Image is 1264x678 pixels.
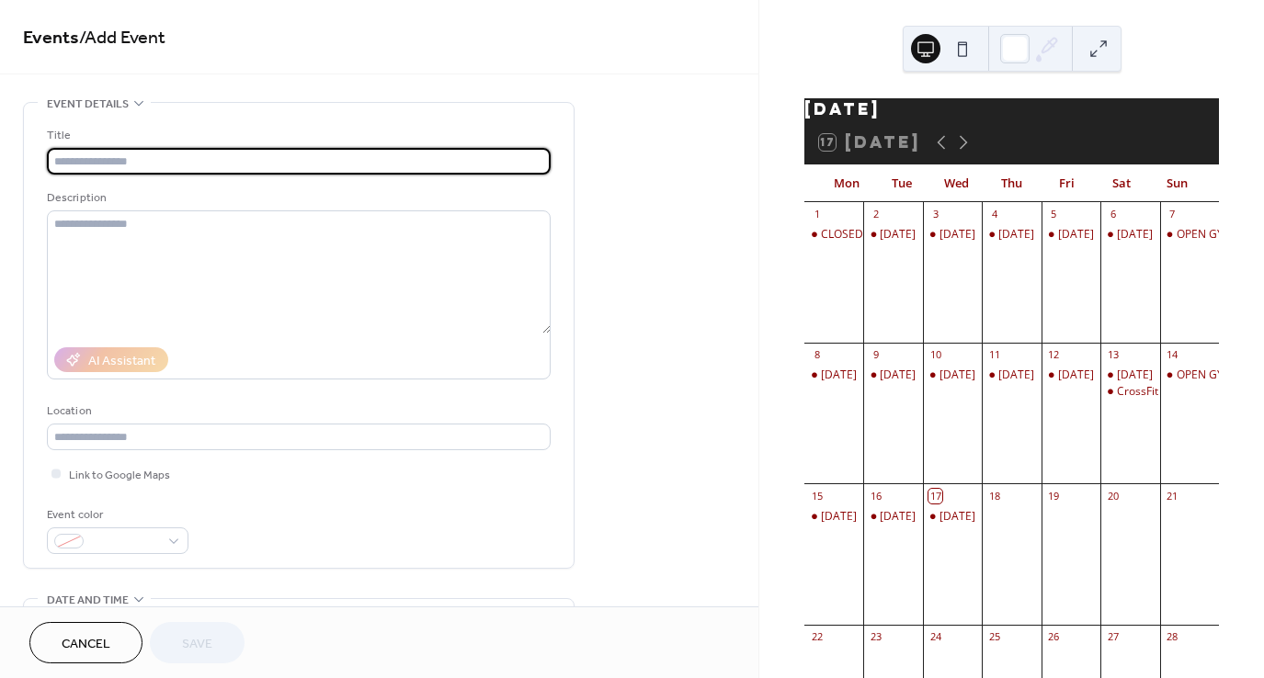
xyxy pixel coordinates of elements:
div: Thu [985,165,1040,202]
div: CrossFit Kids 10:30 [1117,384,1213,400]
div: Tuesday 9 Sept [863,367,922,383]
div: 28 [1166,630,1179,644]
div: OPEN GYM 9 AM [1177,367,1263,383]
a: Events [23,20,79,56]
div: Monday 15 Sept [804,509,863,525]
div: 20 [1106,489,1120,503]
div: Thursday 11 Sept [982,367,1041,383]
div: [DATE] [939,509,975,525]
div: Location [47,401,547,421]
div: [DATE] [880,227,916,243]
div: [DATE] [880,367,916,383]
div: 21 [1166,489,1179,503]
div: [DATE] [804,98,1219,120]
div: 3 [928,208,942,221]
div: Tue [874,165,929,202]
div: Wednesday 10 Sept [923,367,982,383]
div: 19 [1047,489,1061,503]
div: [DATE] [1117,227,1153,243]
div: 1 [810,208,824,221]
div: 7 [1166,208,1179,221]
div: 22 [810,630,824,644]
div: OPEN GYM 9AM [1160,227,1219,243]
div: Tuesday 2 Sept [863,227,922,243]
button: Cancel [29,622,142,663]
span: Date and time [47,591,129,610]
div: [DATE] [1058,227,1094,243]
div: 24 [928,630,942,644]
div: OPEN GYM 9 AM [1160,367,1219,383]
div: 4 [987,208,1001,221]
span: / Add Event [79,20,165,56]
div: CLOSED [804,227,863,243]
div: 13 [1106,348,1120,362]
div: 2 [869,208,883,221]
div: Wednesday 3 Sept [923,227,982,243]
div: [DATE] [939,367,975,383]
div: Thursday 4 Sept [982,227,1041,243]
div: [DATE] [998,367,1034,383]
div: OPEN GYM 9AM [1177,227,1260,243]
div: [DATE] [821,367,857,383]
div: 23 [869,630,883,644]
div: Sun [1149,165,1204,202]
div: [DATE] [821,509,857,525]
div: 15 [810,489,824,503]
div: CLOSED [821,227,863,243]
div: Friday 5 Sept [1042,227,1100,243]
div: [DATE] [1117,367,1153,383]
div: [DATE] [1058,367,1094,383]
div: Fri [1039,165,1094,202]
div: 12 [1047,348,1061,362]
div: Monday 8 Sept [804,367,863,383]
div: 9 [869,348,883,362]
div: 14 [1166,348,1179,362]
div: Wednesday 17 Sept [923,509,982,525]
div: 27 [1106,630,1120,644]
div: CrossFit Kids 10:30 [1100,384,1159,400]
div: Friday 12 Sept [1042,367,1100,383]
div: Tuesday 16 Sept [863,509,922,525]
div: [DATE] [939,227,975,243]
span: Link to Google Maps [69,466,170,485]
div: 8 [810,348,824,362]
div: Saturday 13 Sept [1100,367,1159,383]
div: Title [47,126,547,145]
div: 5 [1047,208,1061,221]
div: [DATE] [998,227,1034,243]
div: 17 [928,489,942,503]
div: Wed [929,165,985,202]
div: 18 [987,489,1001,503]
div: 26 [1047,630,1061,644]
span: Cancel [62,635,110,654]
div: 16 [869,489,883,503]
div: 11 [987,348,1001,362]
div: [DATE] [880,509,916,525]
div: 25 [987,630,1001,644]
div: Mon [819,165,874,202]
div: 10 [928,348,942,362]
div: Saturday 6 Sept [1100,227,1159,243]
span: Event details [47,95,129,114]
div: Event color [47,505,185,525]
div: Sat [1094,165,1149,202]
div: Description [47,188,547,208]
div: 6 [1106,208,1120,221]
